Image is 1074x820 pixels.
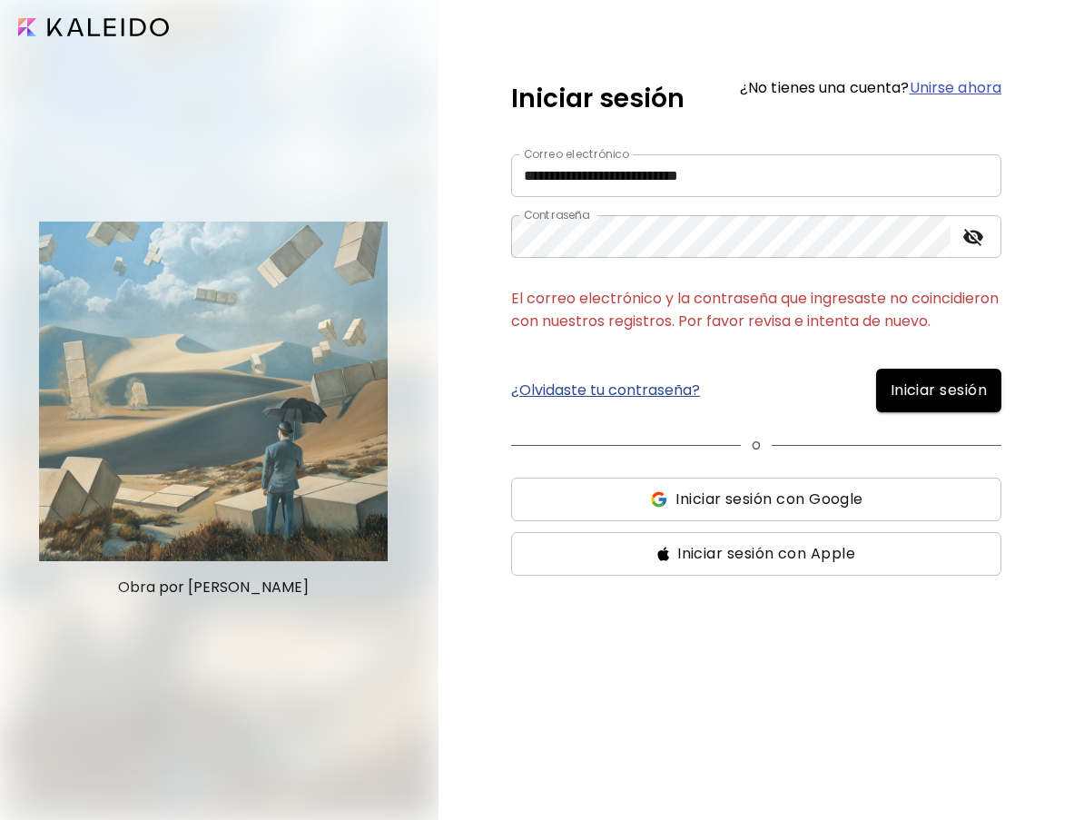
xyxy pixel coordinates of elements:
[657,547,670,561] img: ss
[752,434,761,456] p: o
[511,287,1001,332] p: El correo electrónico y la contraseña que ingresaste no coincidieron con nuestros registros. Por ...
[511,80,685,118] h5: Iniciar sesión
[891,380,987,401] span: Iniciar sesión
[675,489,862,510] span: Iniciar sesión con Google
[876,369,1001,412] button: Iniciar sesión
[649,490,668,509] img: ss
[511,383,700,398] a: ¿Olvidaste tu contraseña?
[677,543,855,565] span: Iniciar sesión con Apple
[511,532,1001,576] button: ssIniciar sesión con Apple
[910,77,1001,98] a: Unirse ahora
[958,222,989,252] button: toggle password visibility
[740,81,1001,95] h6: ¿No tienes una cuenta?
[511,478,1001,521] button: ssIniciar sesión con Google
